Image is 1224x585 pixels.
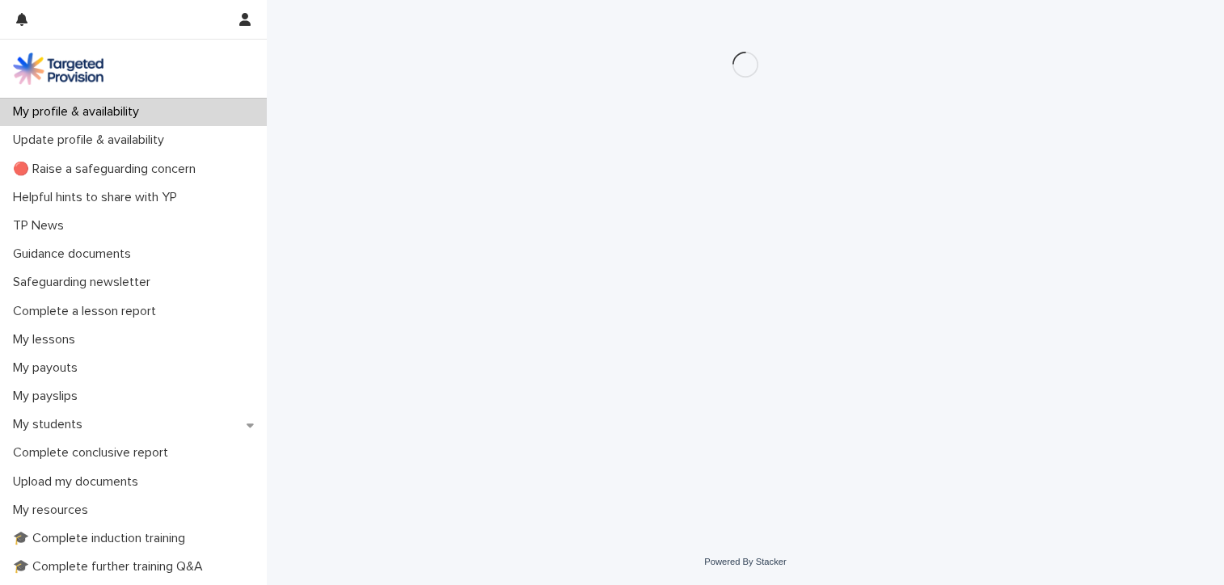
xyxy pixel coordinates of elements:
p: My resources [6,503,101,518]
p: Complete conclusive report [6,445,181,461]
p: Safeguarding newsletter [6,275,163,290]
p: My payslips [6,389,91,404]
p: My payouts [6,360,91,376]
img: M5nRWzHhSzIhMunXDL62 [13,53,103,85]
p: 🔴 Raise a safeguarding concern [6,162,209,177]
p: Complete a lesson report [6,304,169,319]
p: My lessons [6,332,88,347]
p: 🎓 Complete induction training [6,531,198,546]
p: TP News [6,218,77,234]
p: Helpful hints to share with YP [6,190,190,205]
p: Guidance documents [6,246,144,262]
p: My profile & availability [6,104,152,120]
p: 🎓 Complete further training Q&A [6,559,216,574]
p: My students [6,417,95,432]
p: Update profile & availability [6,133,177,148]
a: Powered By Stacker [704,557,786,566]
p: Upload my documents [6,474,151,490]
